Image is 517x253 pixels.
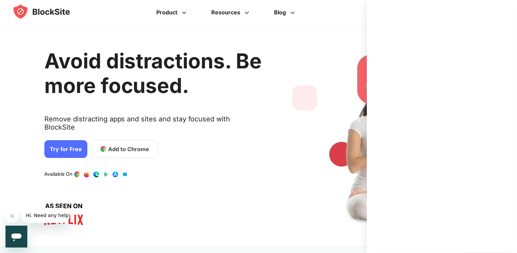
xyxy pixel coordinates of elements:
[44,140,87,158] a: Try for Free
[4,5,49,10] span: Hi. Need any help?
[108,145,149,153] span: Add to Chrome
[91,140,158,158] a: Add to Chrome
[5,226,27,248] iframe: Button to launch messaging window
[44,115,262,137] text: Remove distracting apps and sites and stay focused with BlockSite
[5,209,19,223] iframe: Close message
[44,171,72,178] text: Available On
[22,208,70,223] iframe: Message from company
[44,49,262,98] h1: Avoid distractions. Be more focused.
[12,3,83,20] img: blocksite-icon.5d769676.svg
